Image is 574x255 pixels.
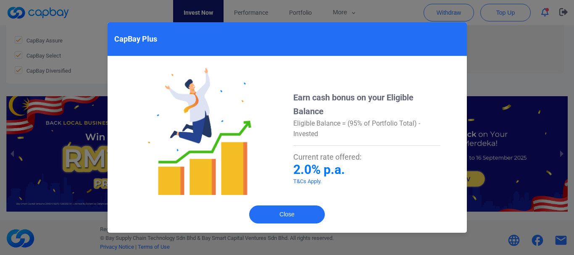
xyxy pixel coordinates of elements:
span: 2.0% p.a. [293,162,345,177]
button: Close [249,205,325,223]
h5: CapBay Plus [114,34,157,44]
img: CapBay Plus [134,66,264,197]
span: Earn cash bonus on your Eligible Balance [293,92,413,116]
span: Current rate offered: [293,152,361,161]
a: T&Cs Apply. [293,178,321,184]
span: Eligible Balance = (95% of Portfolio Total) - Invested [293,119,420,138]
